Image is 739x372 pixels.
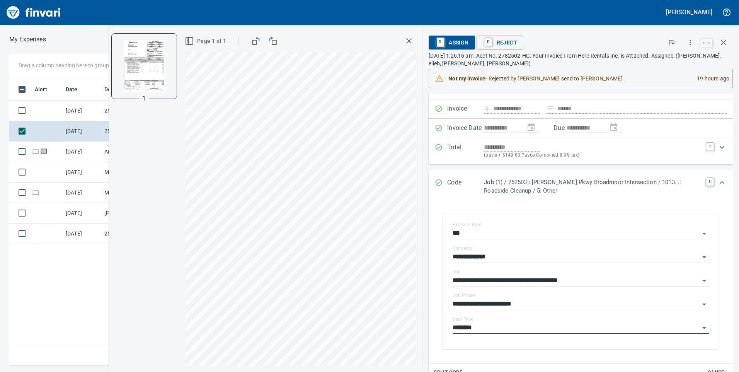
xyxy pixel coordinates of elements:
button: Open [699,323,710,333]
p: Code [447,178,484,195]
div: - Rejected by [PERSON_NAME] send to [PERSON_NAME] [448,72,691,85]
td: [DATE] [63,203,101,224]
p: 1 [142,94,146,103]
img: Finvari [5,3,63,22]
button: Open [699,275,710,286]
span: Alert [35,85,57,94]
td: [DATE] [63,224,101,244]
span: Assign [435,36,468,49]
td: [DATE] [63,183,101,203]
td: [DATE] [63,162,101,183]
div: 19 hours ago [691,72,729,85]
span: Description [104,85,143,94]
td: Amazon Mktplace Pmts [DOMAIN_NAME][URL] WA [101,142,171,162]
button: Open [699,252,710,263]
button: Open [699,228,710,239]
a: R [485,38,492,46]
button: [PERSON_NAME] [664,6,714,18]
strong: Not my invoice [448,75,485,82]
a: T [706,143,714,150]
button: RAssign [429,36,475,49]
span: Has messages [40,149,48,154]
p: [DATE] 1:26:16 am. Acct No. 2782502-HG: Your Invoice From Herc Rentals Inc. is Attached. Assignee... [429,52,733,67]
nav: breadcrumb [9,35,46,44]
td: [DATE] [63,121,101,142]
p: My Expenses [9,35,46,44]
p: (basis + $149.63 Pasco Combined 8.9% tax) [484,152,702,159]
button: Open [699,299,710,310]
td: Maverik #722 [GEOGRAPHIC_DATA] OR [101,162,171,183]
span: Page 1 of 1 [186,36,226,46]
button: More [682,34,699,51]
button: Page 1 of 1 [183,34,229,48]
td: 252503 [101,101,171,121]
div: Expand [429,170,733,203]
span: Close invoice [699,33,733,52]
label: Job [453,270,461,274]
td: 252503.4003 [101,224,171,244]
label: Cost Type [453,317,473,321]
button: RReject [477,36,523,49]
span: Online transaction [32,149,40,154]
a: R [437,38,444,46]
span: Reject [483,36,517,49]
span: Description [104,85,133,94]
div: Expand [429,138,733,164]
img: Page 1 [118,40,170,92]
td: 252503 [101,121,171,142]
a: C [707,178,714,186]
span: Date [66,85,88,94]
a: esc [701,39,712,47]
h5: [PERSON_NAME] [666,8,712,16]
label: Job Phase [453,293,475,298]
label: Expense Type [453,222,481,227]
td: [DATE] [63,142,101,162]
span: Online transaction [32,190,40,195]
p: Job (1) / 252503.: [PERSON_NAME] Pkwy Broadmoor Intersection / 1013. .: Roadside Cleanup / 5: Other [484,178,702,195]
span: Alert [35,85,47,94]
label: Company [453,246,473,251]
p: Drag a column heading here to group the table [19,61,132,69]
td: [PERSON_NAME] F11042 Baker City OR [101,203,171,224]
button: Flag [663,34,680,51]
td: [DATE] [63,101,101,121]
span: Date [66,85,78,94]
td: Mister Car Wash #577 Richland [GEOGRAPHIC_DATA] [101,183,171,203]
p: Total [447,143,484,159]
